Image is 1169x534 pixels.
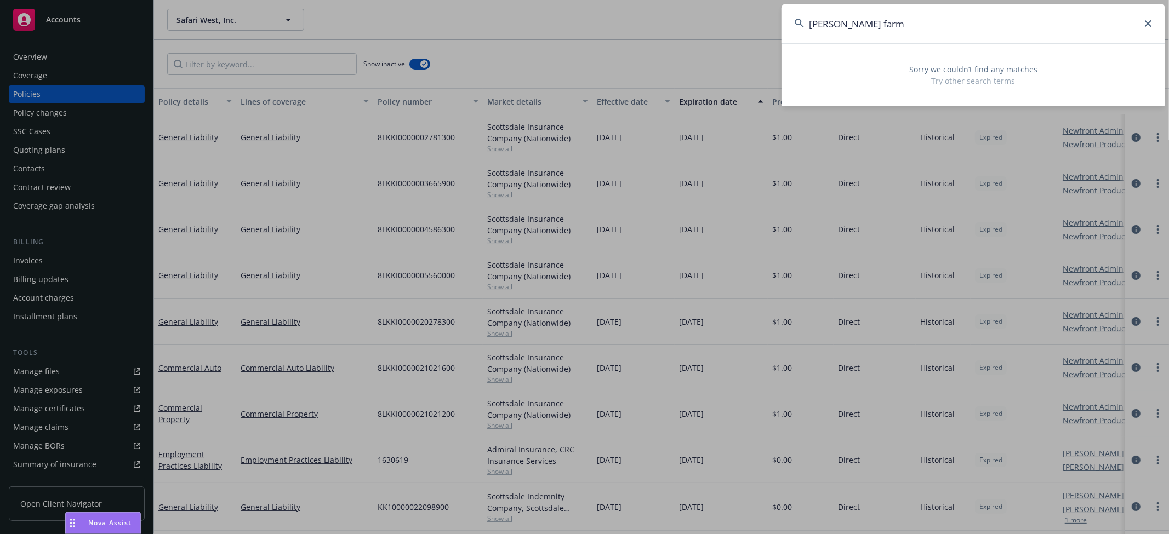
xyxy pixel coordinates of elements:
input: Search... [782,4,1165,43]
span: Nova Assist [88,518,132,527]
button: Nova Assist [65,512,141,534]
span: Try other search terms [795,75,1152,87]
span: Sorry we couldn’t find any matches [795,64,1152,75]
div: Drag to move [66,513,79,533]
